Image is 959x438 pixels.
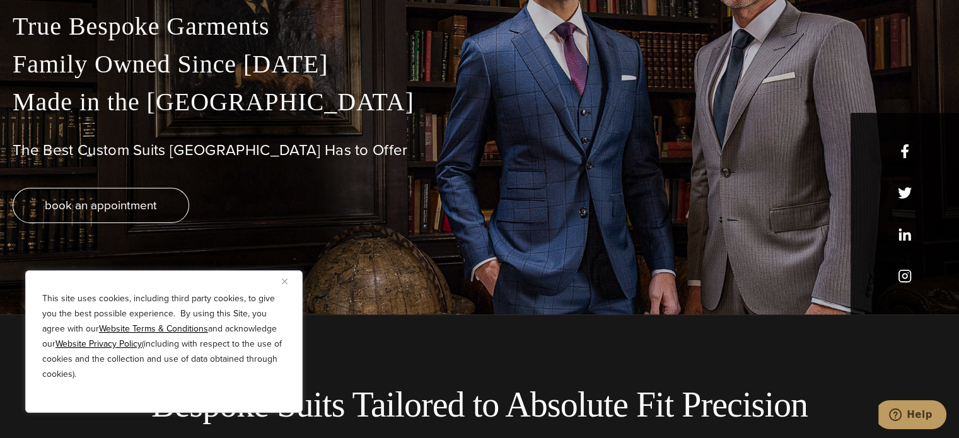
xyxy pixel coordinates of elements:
[878,400,946,432] iframe: Opens a widget where you can chat to one of our agents
[13,8,946,121] p: True Bespoke Garments Family Owned Since [DATE] Made in the [GEOGRAPHIC_DATA]
[13,188,189,223] a: book an appointment
[99,322,208,335] a: Website Terms & Conditions
[282,279,288,284] img: Close
[13,384,946,426] h2: Bespoke Suits Tailored to Absolute Fit Precision
[55,337,142,350] a: Website Privacy Policy
[282,274,297,289] button: Close
[42,291,286,382] p: This site uses cookies, including third party cookies, to give you the best possible experience. ...
[13,141,946,159] h1: The Best Custom Suits [GEOGRAPHIC_DATA] Has to Offer
[45,196,157,214] span: book an appointment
